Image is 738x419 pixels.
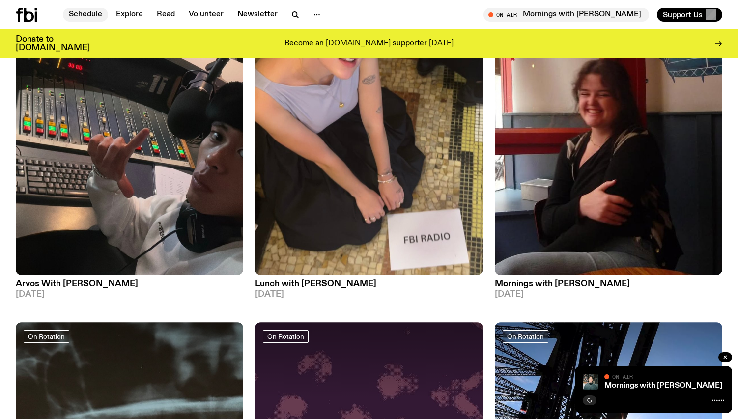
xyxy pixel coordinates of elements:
a: Explore [110,8,149,22]
a: Arvos With [PERSON_NAME][DATE] [16,275,243,299]
a: Newsletter [231,8,284,22]
span: [DATE] [16,290,243,299]
a: On Rotation [503,330,548,343]
span: On Rotation [28,333,65,340]
button: Support Us [657,8,722,22]
a: Mornings with [PERSON_NAME] [604,382,722,390]
span: [DATE] [495,290,722,299]
h3: Arvos With [PERSON_NAME] [16,280,243,288]
button: On AirMornings with [PERSON_NAME] [483,8,649,22]
h3: Mornings with [PERSON_NAME] [495,280,722,288]
img: Radio presenter Ben Hansen sits in front of a wall of photos and an fbi radio sign. Film photo. B... [583,374,598,390]
span: On Air [612,373,633,380]
a: Read [151,8,181,22]
span: On Rotation [267,333,304,340]
a: Schedule [63,8,108,22]
a: On Rotation [263,330,309,343]
a: Mornings with [PERSON_NAME][DATE] [495,275,722,299]
a: Lunch with [PERSON_NAME][DATE] [255,275,483,299]
h3: Lunch with [PERSON_NAME] [255,280,483,288]
a: Volunteer [183,8,229,22]
span: [DATE] [255,290,483,299]
a: On Rotation [24,330,69,343]
span: Support Us [663,10,703,19]
span: On Rotation [507,333,544,340]
h3: Donate to [DOMAIN_NAME] [16,35,90,52]
p: Become an [DOMAIN_NAME] supporter [DATE] [284,39,454,48]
